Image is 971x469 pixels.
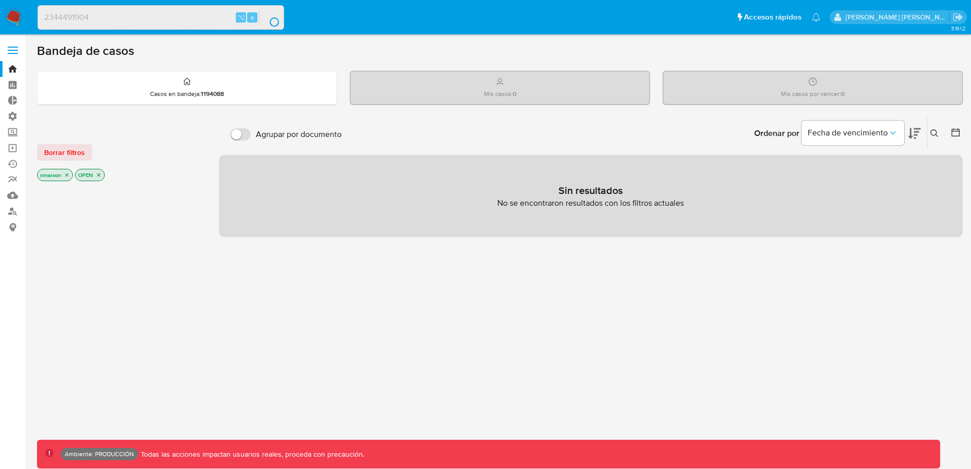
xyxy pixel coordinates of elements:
span: Accesos rápidos [744,12,801,23]
p: natalia.maison@mercadolibre.com [846,12,949,22]
a: Salir [953,12,963,23]
button: search-icon [259,10,280,25]
span: ⌥ [237,12,245,22]
p: Todas las acciones impactan usuarios reales, proceda con precaución. [138,450,364,459]
p: Ambiente: PRODUCCIÓN [65,452,134,456]
a: Notificaciones [812,13,820,22]
span: s [251,12,254,22]
input: Buscar usuario o caso... [38,11,284,24]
